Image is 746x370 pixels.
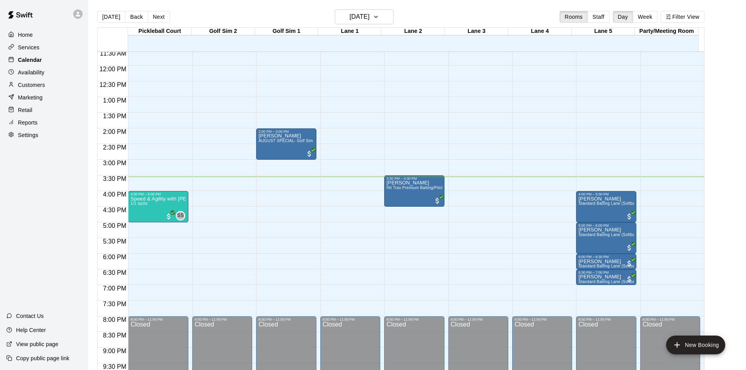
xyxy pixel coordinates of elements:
[6,42,82,53] div: Services
[578,224,634,227] div: 5:00 PM – 6:00 PM
[633,11,657,23] button: Week
[6,104,82,116] a: Retail
[130,192,186,196] div: 4:00 PM – 5:00 PM
[101,254,128,260] span: 6:00 PM
[576,254,636,269] div: 6:00 PM – 6:30 PM: Stephen Zitterkopf
[635,28,698,35] div: Party/Meeting Room
[16,326,46,334] p: Help Center
[578,318,634,321] div: 8:00 PM – 11:59 PM
[130,318,186,321] div: 8:00 PM – 11:59 PM
[387,186,571,190] span: Hit Trax Premium Batting/Pitching Lane (Baseball) (Sports Attack Hack Attack Jr. Pitching Machine)
[18,81,45,89] p: Customers
[578,280,661,284] span: Standard Batting Lane (Softball or Baseball)
[191,28,255,35] div: Golf Sim 2
[130,201,148,206] span: 1/1 spots filled
[176,211,185,220] div: Southern Swing Sports
[576,269,636,285] div: 6:30 PM – 7:00 PM: Brandon Boggess
[387,318,442,321] div: 8:00 PM – 11:59 PM
[625,244,633,252] span: All customers have paid
[6,92,82,103] a: Marketing
[101,285,128,292] span: 7:00 PM
[6,79,82,91] a: Customers
[578,271,634,274] div: 6:30 PM – 7:00 PM
[6,67,82,78] a: Availability
[256,128,316,160] div: 2:00 PM – 3:00 PM: AUGUST SPECIAL- Golf Sim Rental - One Hour (2 PLAYERS ONLY)
[18,106,33,114] p: Retail
[515,318,570,321] div: 8:00 PM – 11:59 PM
[18,69,45,76] p: Availability
[576,191,636,222] div: 4:00 PM – 5:00 PM: Alexis Silkwood
[101,269,128,276] span: 6:30 PM
[6,54,82,66] a: Calendar
[101,113,128,119] span: 1:30 PM
[578,255,634,259] div: 6:00 PM – 6:30 PM
[101,363,128,370] span: 9:30 PM
[576,222,636,254] div: 5:00 PM – 6:00 PM: Alexis Silkwood
[625,260,633,267] span: All customers have paid
[572,28,635,35] div: Lane 5
[18,43,40,51] p: Services
[101,238,128,245] span: 5:30 PM
[16,354,69,362] p: Copy public page link
[258,318,314,321] div: 8:00 PM – 11:59 PM
[578,201,661,206] span: Standard Batting Lane (Softball or Baseball)
[350,11,370,22] h6: [DATE]
[101,301,128,307] span: 7:30 PM
[255,28,318,35] div: Golf Sim 1
[387,177,442,180] div: 3:30 PM – 4:30 PM
[666,336,725,354] button: add
[98,66,128,72] span: 12:00 PM
[625,213,633,220] span: All customers have paid
[101,332,128,339] span: 8:30 PM
[165,213,173,220] span: All customers have paid
[98,81,128,88] span: 12:30 PM
[318,28,381,35] div: Lane 1
[661,11,704,23] button: Filter View
[101,348,128,354] span: 9:00 PM
[381,28,445,35] div: Lane 2
[6,29,82,41] a: Home
[258,139,387,143] span: AUGUST SPECIAL- Golf Sim Rental - One Hour (2 PLAYERS ONLY)
[128,191,188,222] div: 4:00 PM – 5:00 PM: Speed & Agility with Danae Fowler
[177,212,184,220] span: SS
[18,31,33,39] p: Home
[18,56,42,64] p: Calendar
[101,316,128,323] span: 8:00 PM
[101,160,128,166] span: 3:00 PM
[335,9,394,24] button: [DATE]
[578,233,661,237] span: Standard Batting Lane (Softball or Baseball)
[445,28,508,35] div: Lane 3
[258,130,314,134] div: 2:00 PM – 3:00 PM
[323,318,378,321] div: 8:00 PM – 11:59 PM
[179,211,185,220] span: Southern Swing Sports
[125,11,148,23] button: Back
[18,94,43,101] p: Marketing
[101,175,128,182] span: 3:30 PM
[101,97,128,104] span: 1:00 PM
[18,131,38,139] p: Settings
[101,207,128,213] span: 4:30 PM
[305,150,313,158] span: All customers have paid
[98,50,128,57] span: 11:30 AM
[384,175,444,207] div: 3:30 PM – 4:30 PM: Hit Trax Premium Batting/Pitching Lane (Baseball) (Sports Attack Hack Attack J...
[6,117,82,128] a: Reports
[6,129,82,141] a: Settings
[613,11,633,23] button: Day
[451,318,506,321] div: 8:00 PM – 11:59 PM
[128,28,191,35] div: Pickleball Court
[625,275,633,283] span: All customers have paid
[101,128,128,135] span: 2:00 PM
[101,191,128,198] span: 4:00 PM
[434,197,441,205] span: All customers have paid
[578,192,634,196] div: 4:00 PM – 5:00 PM
[148,11,170,23] button: Next
[508,28,572,35] div: Lane 4
[587,11,610,23] button: Staff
